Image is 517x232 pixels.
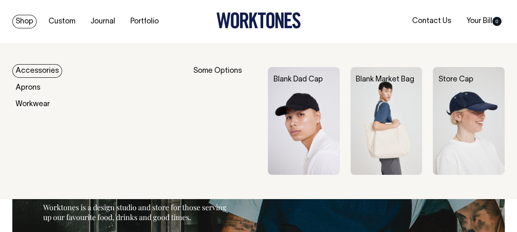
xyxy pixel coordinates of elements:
[356,76,414,83] a: Blank Market Bag
[12,15,37,28] a: Shop
[127,15,162,28] a: Portfolio
[12,97,53,111] a: Workwear
[45,15,79,28] a: Custom
[273,76,322,83] a: Blank Dad Cap
[350,67,422,175] img: Blank Market Bag
[438,76,473,83] a: Store Cap
[492,17,501,26] span: 0
[409,14,454,28] a: Contact Us
[193,67,257,175] div: Some Options
[43,202,230,222] p: Worktones is a design studio and store for those serving up our favourite food, drinks and good t...
[463,14,505,28] a: Your Bill0
[12,81,44,95] a: Aprons
[87,15,118,28] a: Journal
[433,67,505,175] img: Store Cap
[268,67,340,175] img: Blank Dad Cap
[12,64,62,78] a: Accessories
